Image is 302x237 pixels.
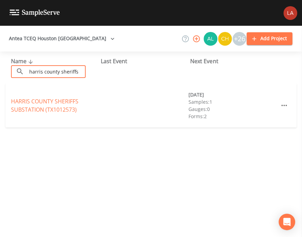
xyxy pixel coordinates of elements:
div: Next Event [190,57,280,65]
input: Search Projects [27,65,86,78]
div: Gauges: 0 [188,105,277,113]
img: c74b8b8b1c7a9d34f67c5e0ca157ed15 [218,32,232,46]
a: HARRIS COUNTY SHERIFFS SUBSTATION (TX1012573) [11,98,78,113]
button: Add Project [247,32,292,45]
img: 30a13df2a12044f58df5f6b7fda61338 [204,32,217,46]
span: Name [11,57,35,65]
div: +26 [233,32,246,46]
img: cf6e799eed601856facf0d2563d1856d [283,6,297,20]
div: Charles Medina [218,32,232,46]
div: Samples: 1 [188,98,277,105]
div: Open Intercom Messenger [279,214,295,230]
div: Forms: 2 [188,113,277,120]
img: logo [10,10,60,16]
div: [DATE] [188,91,277,98]
div: Last Event [101,57,191,65]
button: Antea TCEQ Houston [GEOGRAPHIC_DATA] [6,32,117,45]
div: Alaina Hahn [203,32,218,46]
